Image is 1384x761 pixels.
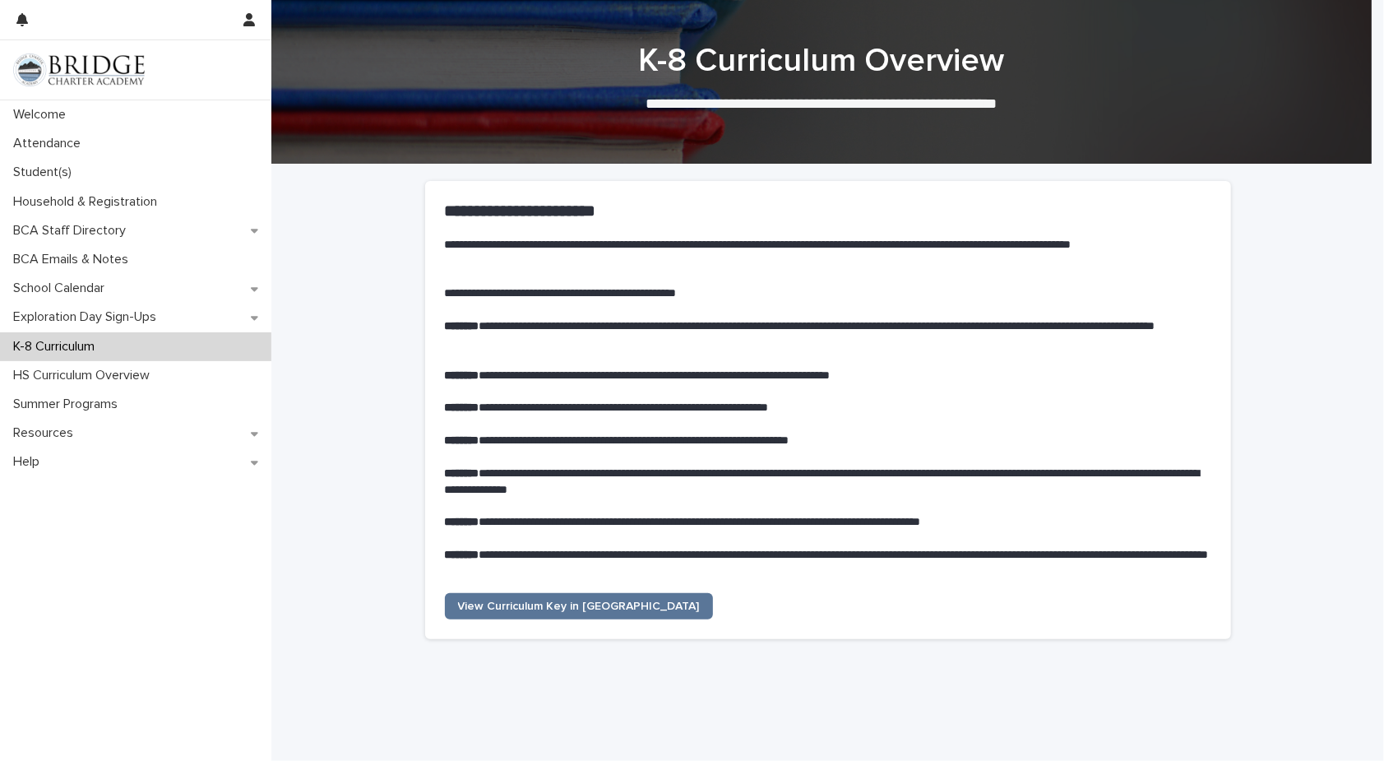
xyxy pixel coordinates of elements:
p: Welcome [7,107,79,123]
p: Help [7,454,53,470]
p: Summer Programs [7,397,131,412]
p: Exploration Day Sign-Ups [7,309,169,325]
p: Attendance [7,136,94,151]
p: Student(s) [7,165,85,180]
a: View Curriculum Key in [GEOGRAPHIC_DATA] [445,593,713,619]
p: K-8 Curriculum [7,339,108,355]
p: BCA Emails & Notes [7,252,141,267]
img: V1C1m3IdTEidaUdm9Hs0 [13,53,145,86]
span: View Curriculum Key in [GEOGRAPHIC_DATA] [458,601,700,612]
p: School Calendar [7,281,118,296]
p: BCA Staff Directory [7,223,139,239]
p: HS Curriculum Overview [7,368,163,383]
h1: K-8 Curriculum Overview [419,41,1224,81]
p: Resources [7,425,86,441]
p: Household & Registration [7,194,170,210]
